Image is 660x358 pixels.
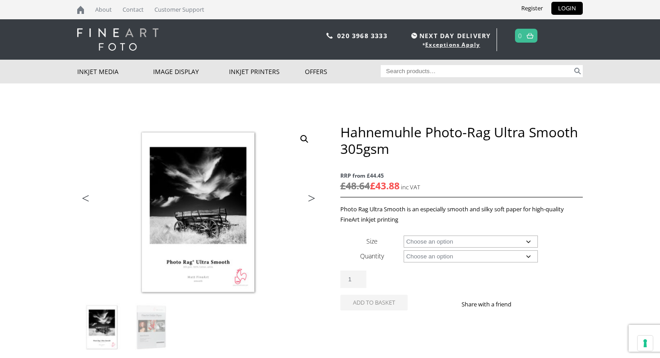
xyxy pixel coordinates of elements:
bdi: 43.88 [370,179,400,192]
a: 0 [518,29,522,42]
h1: Hahnemuhle Photo-Rag Ultra Smooth 305gsm [340,124,583,157]
a: Register [515,2,550,15]
img: facebook sharing button [522,301,529,308]
a: Inkjet Media [77,60,153,83]
a: Inkjet Printers [229,60,305,83]
label: Size [366,237,378,245]
a: Image Display [153,60,229,83]
a: LOGIN [551,2,583,15]
img: email sharing button [544,301,551,308]
span: RRP from £44.45 [340,170,583,181]
img: Hahnemuhle Photo-Rag Ultra Smooth 305gsm - Image 2 [127,303,176,352]
button: Your consent preferences for tracking technologies [638,336,653,351]
span: £ [370,179,375,192]
button: Add to basket [340,295,408,310]
span: NEXT DAY DELIVERY [409,31,491,41]
input: Search products… [381,65,573,77]
img: twitter sharing button [533,301,540,308]
button: Search [572,65,583,77]
img: basket.svg [527,33,533,39]
a: Exceptions Apply [425,41,480,48]
img: logo-white.svg [77,28,158,51]
a: 020 3968 3333 [337,31,387,40]
p: Photo Rag Ultra Smooth is an especially smooth and silky soft paper for high-quality FineArt inkj... [340,204,583,225]
a: View full-screen image gallery [296,131,312,147]
p: Share with a friend [462,299,522,310]
span: £ [340,179,346,192]
input: Product quantity [340,271,366,288]
a: Offers [305,60,381,83]
img: Hahnemuhle Photo-Rag Ultra Smooth 305gsm [78,303,126,352]
bdi: 48.64 [340,179,370,192]
img: phone.svg [326,33,333,39]
img: time.svg [411,33,417,39]
label: Quantity [360,252,384,260]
